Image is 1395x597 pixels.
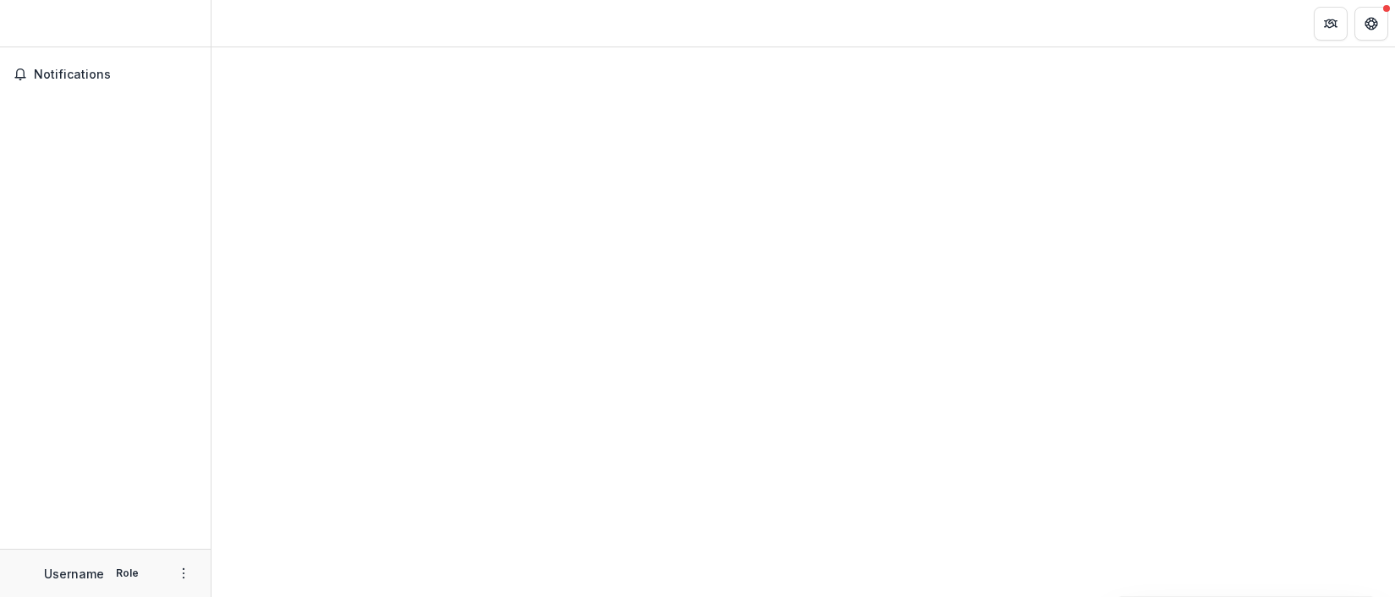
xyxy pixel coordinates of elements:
span: Notifications [34,68,197,82]
button: Partners [1314,7,1348,41]
button: Notifications [7,61,204,88]
p: Role [111,566,144,581]
button: Get Help [1354,7,1388,41]
p: Username [44,565,104,583]
button: More [173,563,194,583]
